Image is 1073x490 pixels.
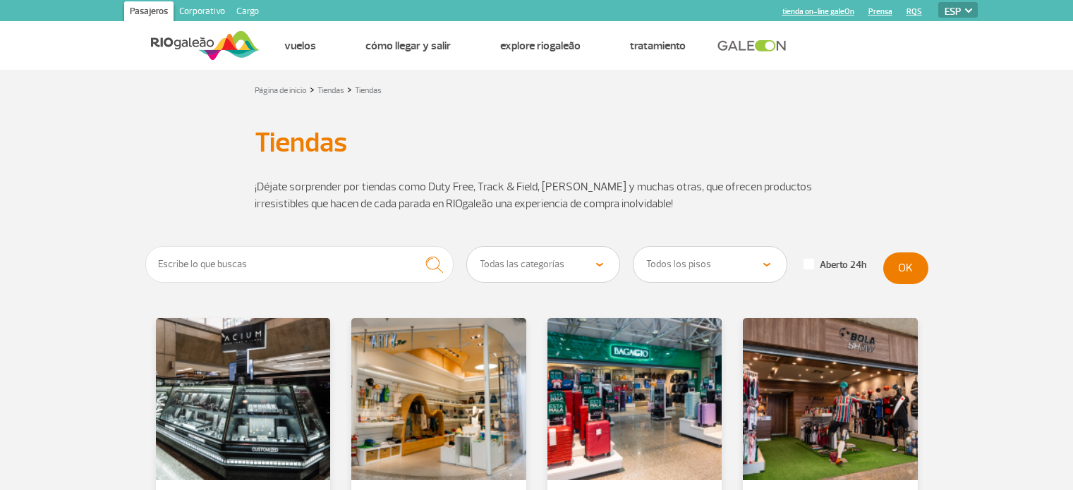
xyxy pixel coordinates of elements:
[255,130,819,154] h1: Tiendas
[284,39,316,53] a: Vuelos
[255,178,819,212] p: ¡Déjate sorprender por tiendas como Duty Free, Track & Field, [PERSON_NAME] y muchas otras, que o...
[317,85,344,96] a: Tiendas
[868,7,892,16] a: Prensa
[630,39,686,53] a: Tratamiento
[255,85,307,96] a: Página de inicio
[907,7,922,16] a: RQS
[231,1,265,24] a: Cargo
[804,259,866,271] label: Aberto 24h
[883,252,928,284] button: OK
[500,39,581,53] a: Explore RIOgaleão
[355,85,382,96] a: Tiendas
[310,81,315,97] a: >
[347,81,352,97] a: >
[124,1,174,24] a: Pasajeros
[174,1,231,24] a: Corporativo
[145,246,454,283] input: Escribe lo que buscas
[782,7,854,16] a: tienda on-line galeOn
[365,39,451,53] a: Cómo llegar y salir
